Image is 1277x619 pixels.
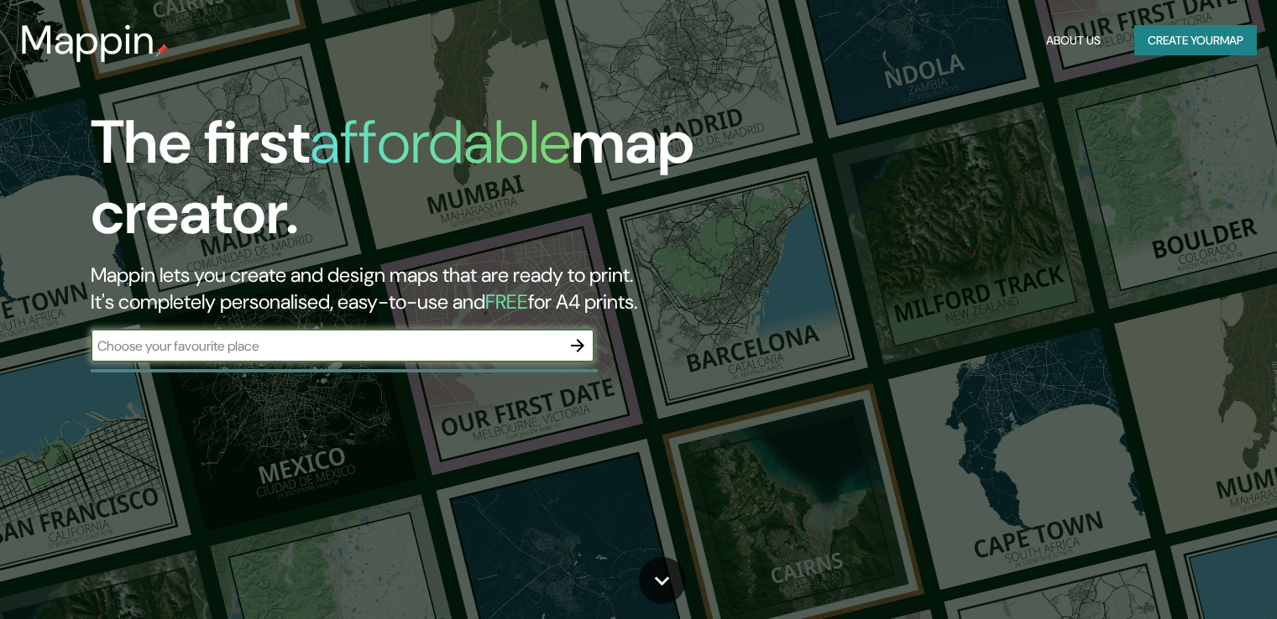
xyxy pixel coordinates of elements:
h5: FREE [485,289,528,315]
iframe: Help widget launcher [1128,554,1259,601]
h1: affordable [310,103,571,181]
h2: Mappin lets you create and design maps that are ready to print. It's completely personalised, eas... [91,262,730,315]
h1: The first map creator. [91,107,730,262]
h3: Mappin [20,17,155,64]
input: Choose your favourite place [91,336,561,356]
button: Create yourmap [1134,25,1257,56]
button: About Us [1039,25,1107,56]
img: mappin-pin [155,44,169,57]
